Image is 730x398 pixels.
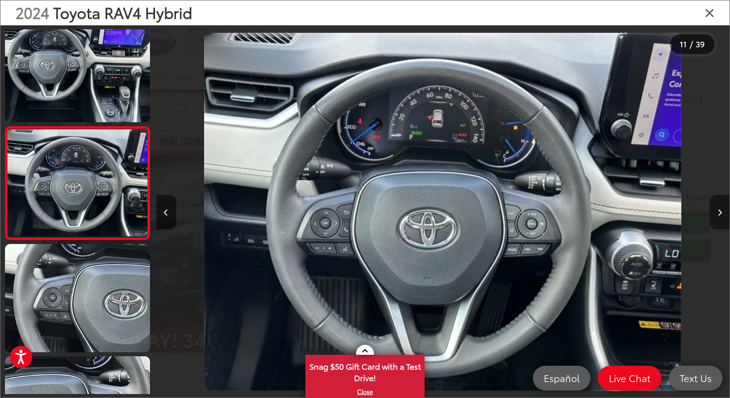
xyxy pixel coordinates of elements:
img: 2024 Toyota RAV4 Hybrid XLE Premium [3,12,151,123]
span: Toyota RAV4 Hybrid [53,1,192,23]
span: Text Us [675,372,717,384]
img: 2024 Toyota RAV4 Hybrid XLE Premium [6,130,148,237]
a: Español [533,366,590,391]
span: Español [539,372,584,384]
i: Close gallery [705,6,715,19]
span: / [689,41,694,48]
a: Text Us [669,366,723,391]
button: Previous image [156,195,176,230]
img: 2024 Toyota RAV4 Hybrid XLE Premium [204,33,681,391]
button: Next image [710,195,730,230]
span: 2024 [15,1,49,23]
img: 2024 Toyota RAV4 Hybrid XLE Premium [3,242,151,353]
span: Live Chat [604,372,656,384]
span: Snag $50 Gift Card with a Test Drive! [306,356,424,386]
span: 11 [680,38,687,49]
a: Live Chat [598,366,661,391]
span: 39 [696,38,705,49]
div: 2024 Toyota RAV4 Hybrid XLE Premium 10 [156,33,730,391]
